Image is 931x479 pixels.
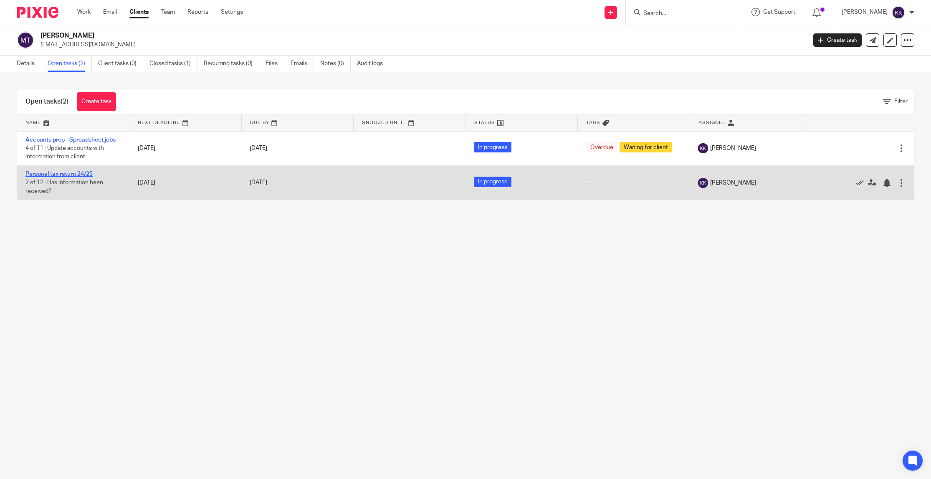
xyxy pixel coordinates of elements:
img: svg%3E [698,143,708,153]
a: Email [103,8,117,16]
div: --- [586,179,682,187]
input: Search [643,10,718,18]
a: Emails [291,56,314,72]
td: [DATE] [129,165,242,200]
a: Audit logs [357,56,389,72]
span: [DATE] [250,180,267,186]
span: (2) [61,98,68,105]
a: Reports [187,8,208,16]
span: In progress [474,177,511,187]
a: Details [17,56,41,72]
a: Client tasks (0) [98,56,143,72]
span: [PERSON_NAME] [710,144,756,152]
p: [EMAIL_ADDRESS][DOMAIN_NAME] [40,41,801,49]
td: [DATE] [129,131,242,165]
img: Pixie [17,7,58,18]
span: Waiting for client [620,142,672,152]
span: 2 of 12 · Has information been received? [25,180,103,195]
p: [PERSON_NAME] [842,8,888,16]
a: Team [161,8,175,16]
a: Settings [221,8,243,16]
a: Create task [77,92,116,111]
img: svg%3E [698,178,708,188]
span: Filter [894,99,908,104]
span: Snoozed Until [362,120,406,125]
a: Closed tasks (1) [149,56,197,72]
a: Files [266,56,284,72]
span: 4 of 11 · Update accounts with information from client [25,145,104,160]
img: svg%3E [892,6,905,19]
a: Accounts prep - Spreadsheet jobs [25,137,116,143]
a: Clients [129,8,149,16]
a: Notes (0) [320,56,351,72]
img: svg%3E [17,31,34,49]
a: Open tasks (2) [48,56,92,72]
span: Overdue [586,142,617,152]
span: [PERSON_NAME] [710,179,756,187]
a: Work [77,8,91,16]
a: Recurring tasks (0) [204,56,259,72]
h1: Open tasks [25,97,68,106]
span: Status [474,120,495,125]
a: Create task [813,33,862,47]
span: [DATE] [250,145,267,151]
span: Get Support [763,9,795,15]
h2: [PERSON_NAME] [40,31,649,40]
span: In progress [474,142,511,152]
a: Mark as done [855,178,868,187]
span: Tags [586,120,600,125]
a: Personal tax return 24/25 [25,171,93,177]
